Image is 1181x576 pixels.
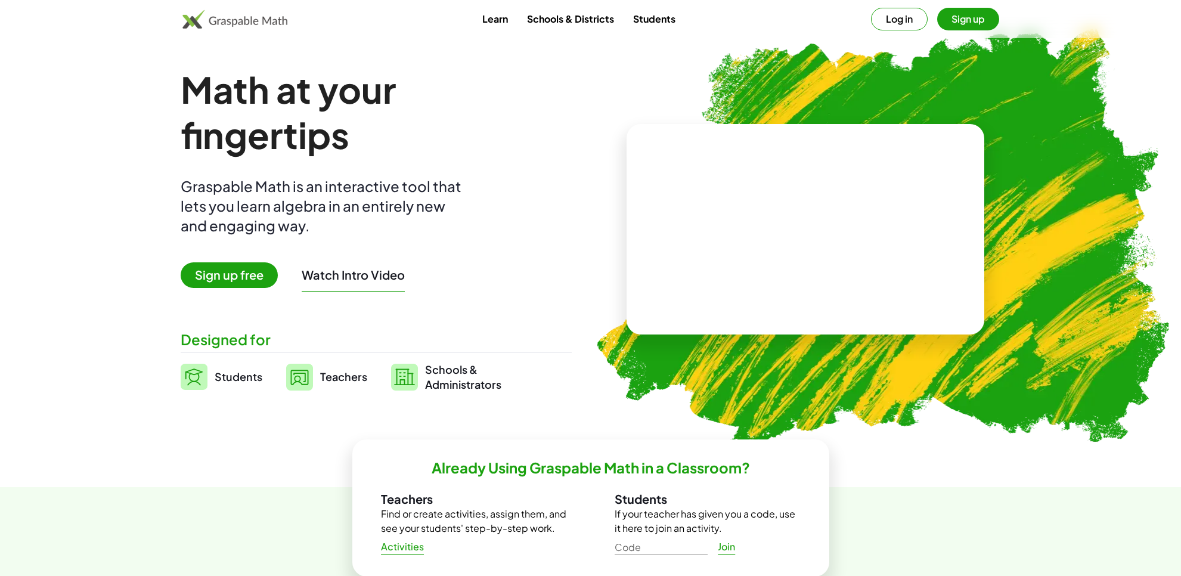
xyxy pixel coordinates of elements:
span: Join [718,541,736,553]
img: svg%3e [391,364,418,391]
span: Students [215,370,262,383]
a: Schools & Districts [517,8,624,30]
a: Join [708,536,746,558]
h1: Math at your fingertips [181,67,560,157]
img: svg%3e [181,364,207,390]
span: Teachers [320,370,367,383]
a: Students [624,8,685,30]
div: Graspable Math is an interactive tool that lets you learn algebra in an entirely new and engaging... [181,176,467,236]
button: Watch Intro Video [302,267,405,283]
h2: Already Using Graspable Math in a Classroom? [432,459,750,477]
p: If your teacher has given you a code, use it here to join an activity. [615,507,801,535]
button: Log in [871,8,928,30]
a: Activities [371,536,434,558]
span: Schools & Administrators [425,362,501,392]
span: Activities [381,541,424,553]
div: Designed for [181,330,572,349]
a: Learn [473,8,517,30]
a: Schools &Administrators [391,362,501,392]
img: svg%3e [286,364,313,391]
button: Sign up [937,8,999,30]
span: Sign up free [181,262,278,288]
video: What is this? This is dynamic math notation. Dynamic math notation plays a central role in how Gr... [716,185,895,274]
p: Find or create activities, assign them, and see your students' step-by-step work. [381,507,567,535]
a: Teachers [286,362,367,392]
h3: Students [615,491,801,507]
a: Students [181,362,262,392]
h3: Teachers [381,491,567,507]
